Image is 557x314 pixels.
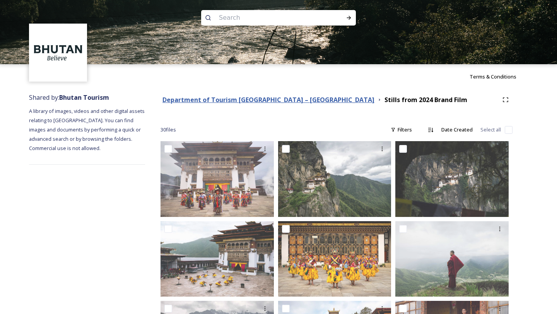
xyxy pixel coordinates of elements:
[161,221,274,297] img: _MG_6508-Enhanced-NR-Edit.jpg
[395,221,509,297] img: _MG_8010-Enhanced-NR-Edit.jpg
[470,73,516,80] span: Terms & Conditions
[437,122,477,137] div: Date Created
[59,93,109,102] strong: Bhutan Tourism
[278,141,391,217] img: _MG_7842-HDR-Edit.jpg
[278,221,391,297] img: _MG_6461-Enhanced-NR-Edit.jpg
[470,72,528,81] a: Terms & Conditions
[384,96,467,104] strong: Stills from 2024 Brand Film
[29,108,146,152] span: A library of images, videos and other digital assets relating to [GEOGRAPHIC_DATA]. You can find ...
[162,96,374,104] strong: Department of Tourism [GEOGRAPHIC_DATA] – [GEOGRAPHIC_DATA]
[215,9,321,26] input: Search
[395,141,509,217] img: _MG_7679-Enhanced-NR-Edit.jpg
[480,126,501,133] span: Select all
[161,126,176,133] span: 30 file s
[29,93,109,102] span: Shared by:
[30,25,86,81] img: BT_Logo_BB_Lockup_CMYK_High%2520Res.jpg
[387,122,416,137] div: Filters
[161,141,274,217] img: _MG_5946-Enhanced-NR-Edit.jpg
